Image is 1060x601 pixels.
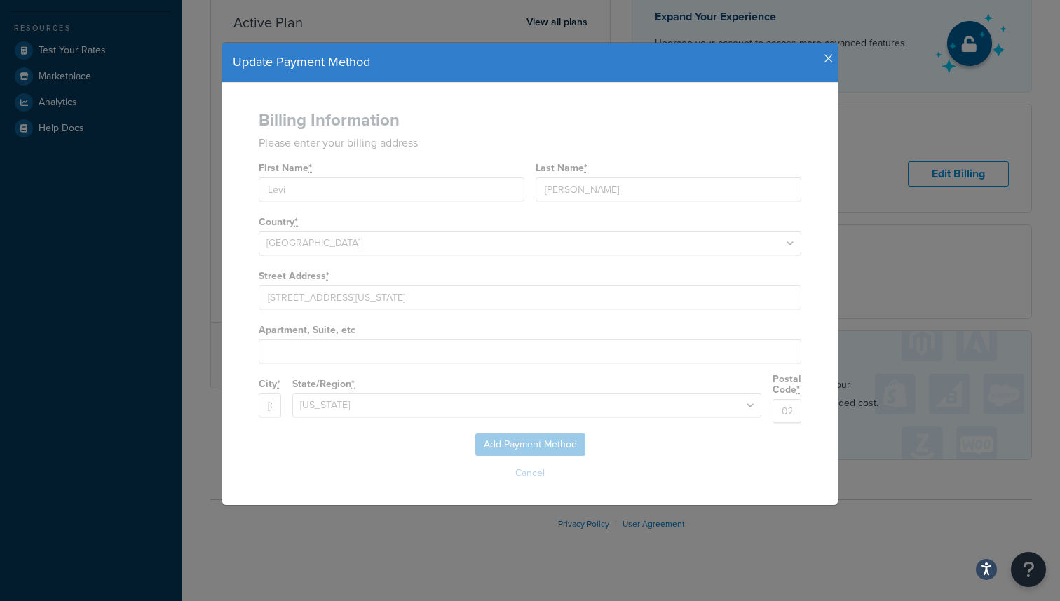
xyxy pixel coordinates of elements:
[259,285,801,309] input: Enter a location
[259,217,299,228] label: Country
[259,111,801,129] h2: Billing Information
[326,269,329,283] abbr: required
[259,325,355,335] label: Apartment, Suite, etc
[259,135,801,151] p: Please enter your billing address
[584,161,587,175] abbr: required
[773,374,801,396] label: Postal Code
[308,161,312,175] abbr: required
[259,271,330,282] label: Street Address
[294,215,298,229] abbr: required
[236,463,824,484] button: Cancel
[536,163,588,174] label: Last Name
[475,433,585,456] input: Add Payment Method
[292,379,355,390] label: State/Region
[796,382,800,397] abbr: required
[259,379,281,390] label: City
[277,377,280,391] abbr: required
[233,53,827,72] h4: Update Payment Method
[259,163,313,174] label: First Name
[351,377,355,391] abbr: required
